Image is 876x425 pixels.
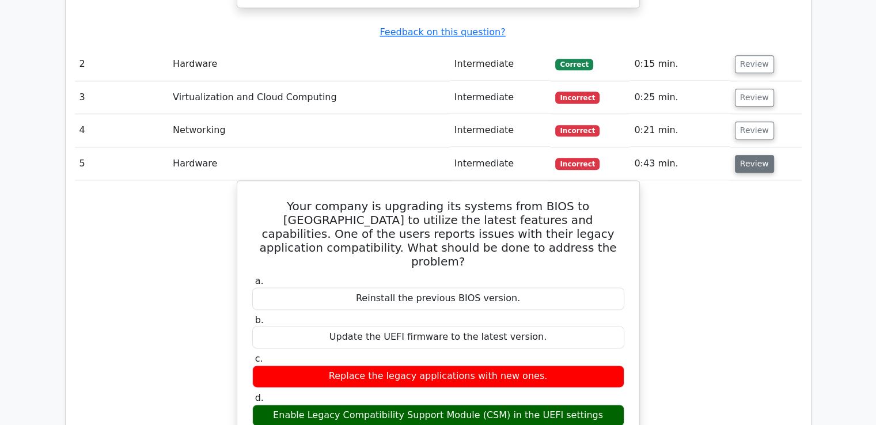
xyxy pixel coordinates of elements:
[450,81,551,114] td: Intermediate
[629,147,730,180] td: 0:43 min.
[252,365,624,388] div: Replace the legacy applications with new ones.
[168,48,450,81] td: Hardware
[75,147,169,180] td: 5
[255,392,264,403] span: d.
[450,114,551,147] td: Intermediate
[255,275,264,286] span: a.
[450,48,551,81] td: Intermediate
[735,122,774,139] button: Review
[629,114,730,147] td: 0:21 min.
[75,48,169,81] td: 2
[252,287,624,310] div: Reinstall the previous BIOS version.
[450,147,551,180] td: Intermediate
[380,26,505,37] a: Feedback on this question?
[555,125,600,136] span: Incorrect
[252,326,624,348] div: Update the UEFI firmware to the latest version.
[555,158,600,169] span: Incorrect
[629,81,730,114] td: 0:25 min.
[255,353,263,364] span: c.
[255,314,264,325] span: b.
[555,59,593,70] span: Correct
[735,155,774,173] button: Review
[75,114,169,147] td: 4
[251,199,625,268] h5: Your company is upgrading its systems from BIOS to [GEOGRAPHIC_DATA] to utilize the latest featur...
[555,92,600,103] span: Incorrect
[735,55,774,73] button: Review
[629,48,730,81] td: 0:15 min.
[168,114,450,147] td: Networking
[168,147,450,180] td: Hardware
[735,89,774,107] button: Review
[75,81,169,114] td: 3
[168,81,450,114] td: Virtualization and Cloud Computing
